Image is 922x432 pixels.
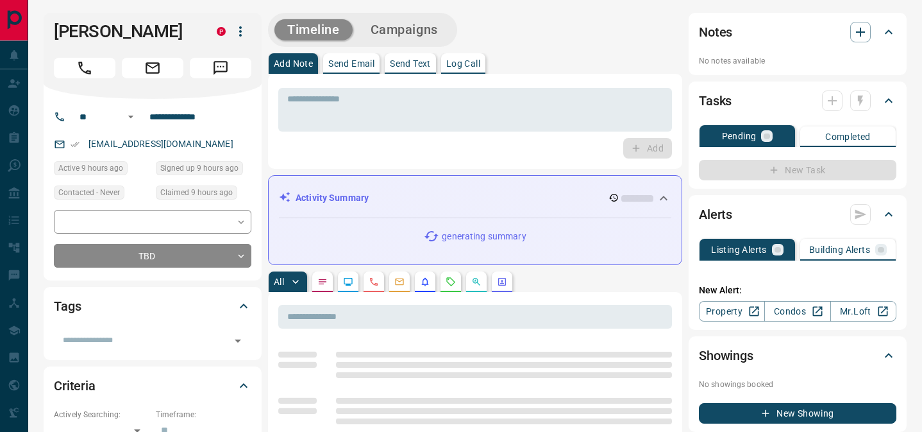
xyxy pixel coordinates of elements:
div: Showings [699,340,896,371]
a: Property [699,301,765,322]
div: Notes [699,17,896,48]
a: Mr.Loft [830,301,896,322]
p: Add Note [274,59,313,68]
div: Tags [54,291,251,322]
h2: Alerts [699,204,732,225]
span: Email [122,58,183,78]
h2: Showings [699,345,753,366]
p: Log Call [446,59,480,68]
span: Contacted - Never [58,186,120,199]
span: Active 9 hours ago [58,162,123,175]
span: Message [190,58,251,78]
p: No showings booked [699,379,896,390]
h1: [PERSON_NAME] [54,21,197,42]
button: Campaigns [358,19,451,40]
p: Timeframe: [156,409,251,420]
div: Alerts [699,199,896,230]
p: Activity Summary [296,191,369,205]
button: New Showing [699,403,896,424]
svg: Lead Browsing Activity [343,277,353,287]
svg: Notes [317,277,328,287]
div: Thu Sep 11 2025 [156,186,251,203]
h2: Notes [699,22,732,42]
p: All [274,277,284,286]
p: Completed [825,132,871,141]
a: [EMAIL_ADDRESS][DOMAIN_NAME] [88,139,233,149]
p: Send Email [328,59,374,68]
svg: Calls [369,277,379,287]
svg: Email Verified [71,140,80,149]
span: Signed up 9 hours ago [160,162,239,175]
div: Thu Sep 11 2025 [54,161,149,179]
p: No notes available [699,55,896,67]
h2: Tasks [699,91,732,111]
button: Open [123,109,138,125]
svg: Agent Actions [497,277,507,287]
div: Activity Summary [279,186,671,210]
a: Condos [764,301,830,322]
p: Listing Alerts [711,245,767,254]
svg: Listing Alerts [420,277,430,287]
div: property.ca [217,27,226,36]
p: Actively Searching: [54,409,149,420]
p: Building Alerts [809,245,870,254]
h2: Criteria [54,376,96,396]
p: New Alert: [699,284,896,297]
h2: Tags [54,296,81,316]
div: Tasks [699,85,896,116]
svg: Requests [446,277,456,287]
svg: Opportunities [471,277,482,287]
div: Criteria [54,370,251,401]
button: Open [229,332,247,350]
div: Thu Sep 11 2025 [156,161,251,179]
span: Call [54,58,115,78]
p: Pending [722,132,757,141]
p: generating summary [442,230,526,243]
p: Send Text [390,59,431,68]
svg: Emails [394,277,405,287]
div: TBD [54,244,251,268]
button: Timeline [274,19,353,40]
span: Claimed 9 hours ago [160,186,233,199]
